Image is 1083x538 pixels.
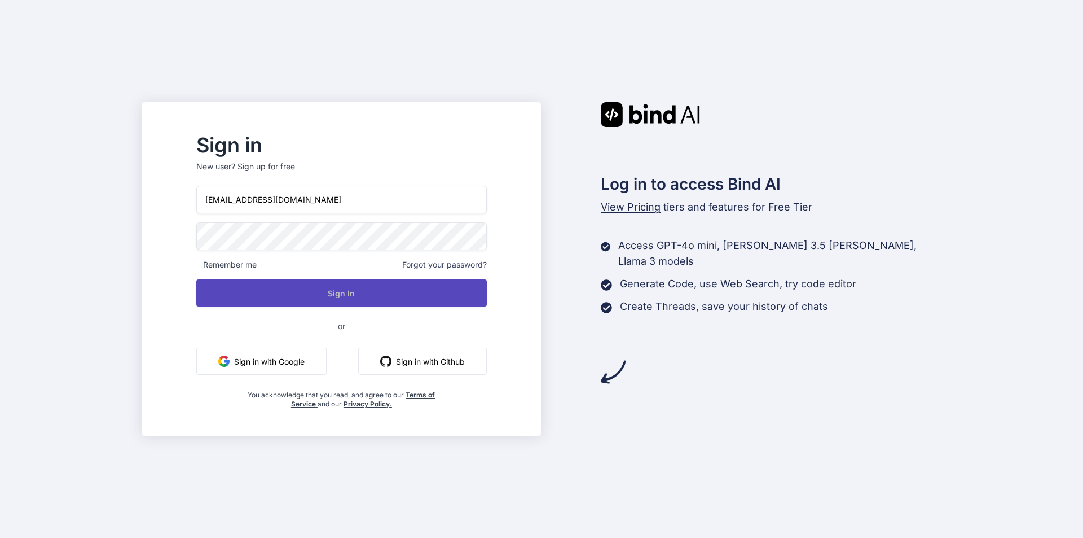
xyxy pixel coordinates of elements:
p: Create Threads, save your history of chats [620,299,828,314]
p: New user? [196,161,487,186]
button: Sign In [196,279,487,307]
div: You acknowledge that you read, and agree to our and our [245,384,439,409]
img: Bind AI logo [601,102,700,127]
img: arrow [601,360,626,384]
span: or [293,312,390,340]
button: Sign in with Github [358,348,487,375]
span: View Pricing [601,201,661,213]
p: Generate Code, use Web Search, try code editor [620,276,856,292]
button: Sign in with Google [196,348,327,375]
input: Login or Email [196,186,487,213]
a: Privacy Policy. [344,400,392,408]
img: github [380,356,391,367]
div: Sign up for free [237,161,295,172]
p: tiers and features for Free Tier [601,199,941,215]
span: Forgot your password? [402,259,487,270]
h2: Log in to access Bind AI [601,172,941,196]
p: Access GPT-4o mini, [PERSON_NAME] 3.5 [PERSON_NAME], Llama 3 models [618,238,941,269]
a: Terms of Service [291,391,435,408]
h2: Sign in [196,136,487,154]
img: google [218,356,230,367]
span: Remember me [196,259,257,270]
